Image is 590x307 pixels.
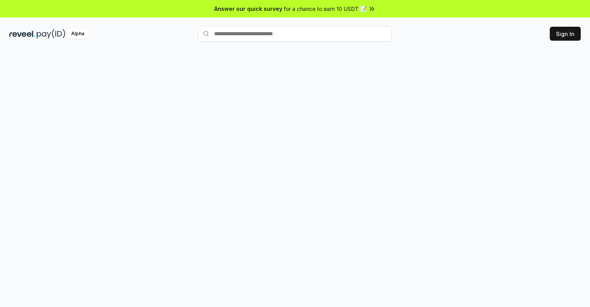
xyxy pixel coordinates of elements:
[214,5,282,13] span: Answer our quick survey
[284,5,367,13] span: for a chance to earn 10 USDT 📝
[550,27,581,41] button: Sign In
[67,29,89,39] div: Alpha
[9,29,35,39] img: reveel_dark
[37,29,65,39] img: pay_id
